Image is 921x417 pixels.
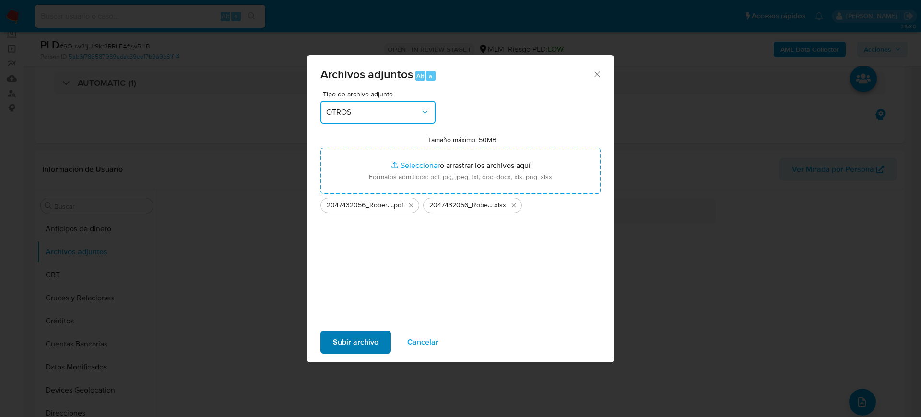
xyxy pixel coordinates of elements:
[395,331,451,354] button: Cancelar
[508,200,520,211] button: Eliminar 2047432056_Roberto Salinas_Agosto2025.xlsx
[323,91,438,97] span: Tipo de archivo adjunto
[320,194,601,213] ul: Archivos seleccionados
[392,201,403,210] span: .pdf
[429,71,432,81] span: a
[416,71,424,81] span: Alt
[592,70,601,78] button: Cerrar
[320,101,436,124] button: OTROS
[333,332,378,353] span: Subir archivo
[320,66,413,83] span: Archivos adjuntos
[327,201,392,210] span: 2047432056_Roberto Salinas_Agosto2025
[493,201,506,210] span: .xlsx
[428,135,496,144] label: Tamaño máximo: 50MB
[429,201,493,210] span: 2047432056_Roberto Salinas_Agosto2025
[407,332,438,353] span: Cancelar
[326,107,420,117] span: OTROS
[405,200,417,211] button: Eliminar 2047432056_Roberto Salinas_Agosto2025.pdf
[320,331,391,354] button: Subir archivo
